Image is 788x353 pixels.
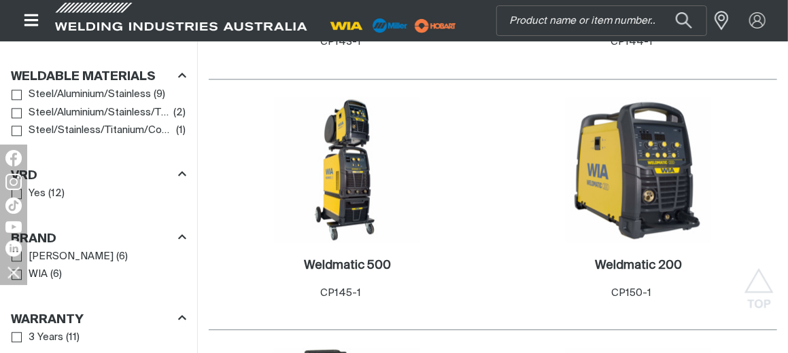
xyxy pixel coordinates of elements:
[304,259,391,272] h2: Weldmatic 500
[5,174,22,190] img: Instagram
[50,267,62,282] span: ( 6 )
[66,330,80,346] span: ( 11 )
[5,240,22,257] img: LinkedIn
[48,186,65,202] span: ( 12 )
[116,249,128,265] span: ( 6 )
[29,249,114,265] span: [PERSON_NAME]
[744,268,774,299] button: Scroll to top
[12,185,186,203] ul: VRD
[12,329,63,347] a: 3 Years
[11,231,56,247] h3: Brand
[566,97,711,242] img: Weldmatic 200
[29,105,171,121] span: Steel/Aluminium/Stainless/Titanium/Copper
[661,5,707,36] button: Search products
[29,330,63,346] span: 3 Years
[5,198,22,214] img: TikTok
[320,288,361,298] span: CP145-1
[595,258,682,274] a: Weldmatic 200
[5,221,22,233] img: YouTube
[154,87,165,103] span: ( 9 )
[611,37,653,47] span: CP144-1
[12,86,151,104] a: Steel/Aluminium/Stainless
[12,265,48,284] a: WIA
[173,105,186,121] span: ( 2 )
[12,248,186,284] ul: Brand
[612,288,652,298] span: CP150-1
[176,123,186,138] span: ( 1 )
[11,310,186,328] div: Warranty
[29,123,173,138] span: Steel/Stainless/Titanium/Copper
[595,259,682,272] h2: Weldmatic 200
[275,97,420,242] img: Weldmatic 500
[320,37,361,47] span: CP143-1
[11,312,84,328] h3: Warranty
[12,185,46,203] a: Yes
[2,261,25,284] img: hide socials
[12,329,186,347] ul: Warranty
[411,16,460,36] img: miller
[5,150,22,166] img: Facebook
[29,87,151,103] span: Steel/Aluminium/Stainless
[11,166,186,184] div: VRD
[11,69,156,85] h3: Weldable Materials
[12,248,114,266] a: [PERSON_NAME]
[304,258,391,274] a: Weldmatic 500
[11,229,186,247] div: Brand
[497,6,706,35] input: Product name or item number...
[12,122,173,140] a: Steel/Stainless/Titanium/Copper
[12,86,186,140] ul: Weldable Materials
[29,267,48,282] span: WIA
[11,67,186,86] div: Weldable Materials
[29,186,46,202] span: Yes
[411,20,460,31] a: miller
[12,104,170,122] a: Steel/Aluminium/Stainless/Titanium/Copper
